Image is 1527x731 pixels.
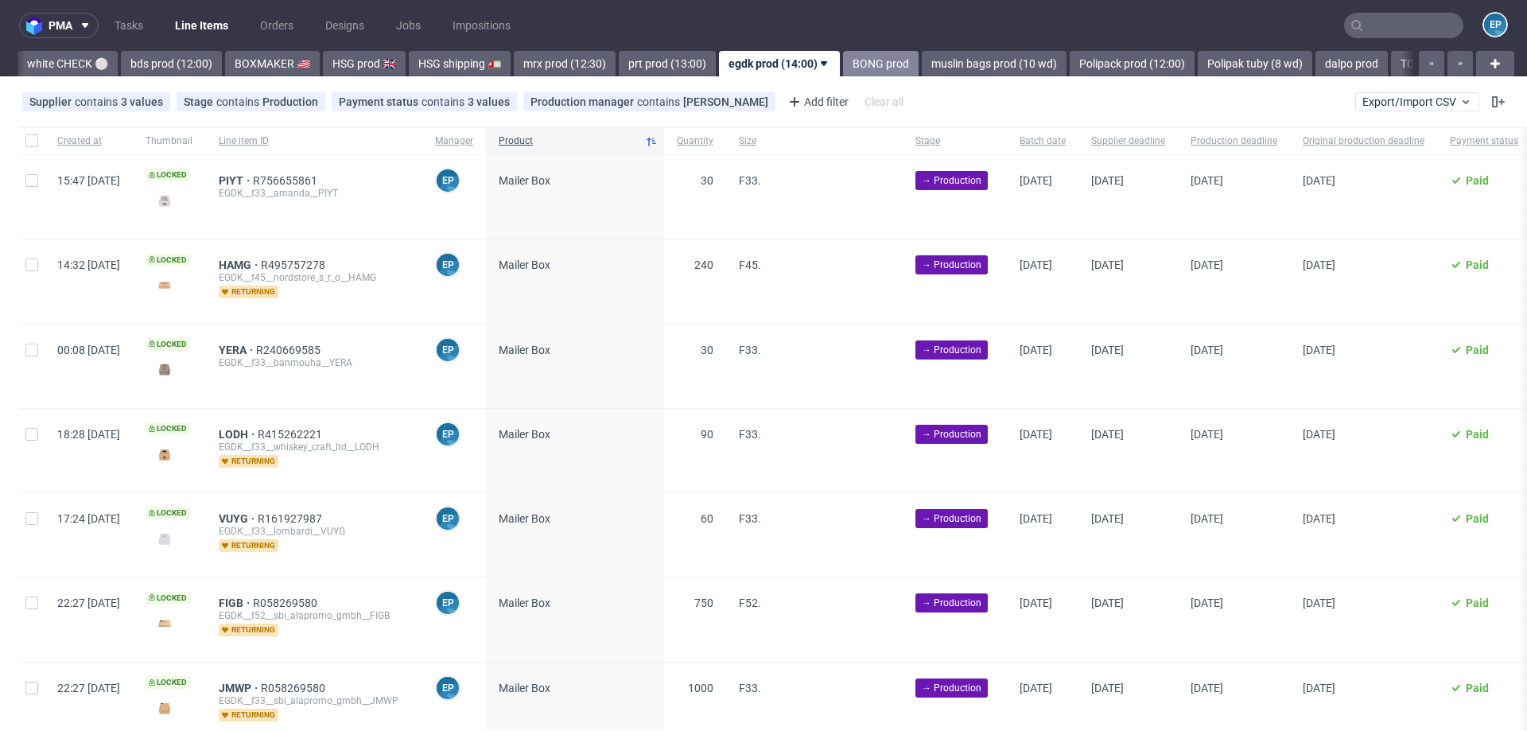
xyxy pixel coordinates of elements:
[1020,344,1052,356] span: [DATE]
[1020,682,1052,694] span: [DATE]
[219,525,410,538] div: EGDK__f33__lombardi__VUYG
[1303,682,1335,694] span: [DATE]
[1303,134,1424,148] span: Original production deadline
[499,512,550,525] span: Mailer Box
[19,13,99,38] button: pma
[1466,344,1489,356] span: Paid
[739,259,761,271] span: F45.
[499,134,639,148] span: Product
[701,174,713,187] span: 30
[1020,259,1052,271] span: [DATE]
[146,507,190,519] span: Locked
[261,259,328,271] a: R495757278
[258,512,325,525] a: R161927987
[1091,134,1165,148] span: Supplier deadline
[701,428,713,441] span: 90
[146,676,190,689] span: Locked
[922,51,1067,76] a: muslin bags prod (10 wd)
[146,338,190,351] span: Locked
[1191,134,1277,148] span: Production deadline
[499,174,550,187] span: Mailer Box
[146,528,184,550] img: version_two_editor_design
[1466,597,1489,609] span: Paid
[1303,174,1335,187] span: [DATE]
[739,428,761,441] span: F33.
[1191,428,1223,441] span: [DATE]
[435,134,473,148] span: Manager
[219,682,261,694] span: JMWP
[219,609,410,622] div: EGDK__f52__sbi_alapromo_gmbh__FIGB
[739,344,761,356] span: F33.
[701,512,713,525] span: 60
[1191,512,1223,525] span: [DATE]
[146,444,184,465] img: version_two_editor_design
[922,681,981,695] span: → Production
[146,190,184,212] img: version_two_editor_design
[922,596,981,610] span: → Production
[782,89,852,115] div: Add filter
[1020,174,1052,187] span: [DATE]
[1466,682,1489,694] span: Paid
[437,169,459,192] figcaption: EP
[1091,428,1124,441] span: [DATE]
[219,271,410,284] div: EGDK__f45__nordstore_s_r_o__HAMG
[1091,174,1124,187] span: [DATE]
[915,134,994,148] span: Stage
[677,134,713,148] span: Quantity
[1466,428,1489,441] span: Paid
[530,95,637,108] span: Production manager
[1070,51,1195,76] a: Polipack prod (12:00)
[683,95,768,108] div: [PERSON_NAME]
[219,259,261,271] a: HAMG
[637,95,683,108] span: contains
[219,597,253,609] a: FIGB
[146,612,184,634] img: version_two_editor_design
[219,174,253,187] a: PIYT
[253,174,321,187] a: R756655861
[922,343,981,357] span: → Production
[1355,92,1479,111] button: Export/Import CSV
[861,91,907,113] div: Clear all
[468,95,510,108] div: 3 values
[739,134,890,148] span: Size
[1020,512,1052,525] span: [DATE]
[262,95,318,108] div: Production
[1020,134,1066,148] span: Batch date
[1091,597,1124,609] span: [DATE]
[146,359,184,380] img: version_two_editor_design.png
[57,597,120,609] span: 22:27 [DATE]
[1020,597,1052,609] span: [DATE]
[1303,597,1335,609] span: [DATE]
[57,428,120,441] span: 18:28 [DATE]
[1391,51,1459,76] a: TCM prod
[219,539,278,552] span: returning
[146,254,190,266] span: Locked
[619,51,716,76] a: prt prod (13:00)
[219,428,258,441] a: LODH
[57,134,120,148] span: Created at
[219,694,410,707] div: EGDK__f33__sbi_alapromo_gmbh__JMWP
[256,344,324,356] span: R240669585
[105,13,153,38] a: Tasks
[922,258,981,272] span: → Production
[1191,174,1223,187] span: [DATE]
[146,698,184,719] img: version_two_editor_design
[437,339,459,361] figcaption: EP
[1303,344,1335,356] span: [DATE]
[121,51,222,76] a: bds prod (12:00)
[258,428,325,441] a: R415262221
[225,51,320,76] a: BOXMAKER 🇺🇸
[1466,259,1489,271] span: Paid
[739,174,761,187] span: F33.
[219,455,278,468] span: returning
[701,344,713,356] span: 30
[17,51,118,76] a: white CHECK ⚪️
[219,512,258,525] span: VUYG
[219,344,256,356] span: YERA
[253,597,321,609] a: R058269580
[1303,512,1335,525] span: [DATE]
[499,597,550,609] span: Mailer Box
